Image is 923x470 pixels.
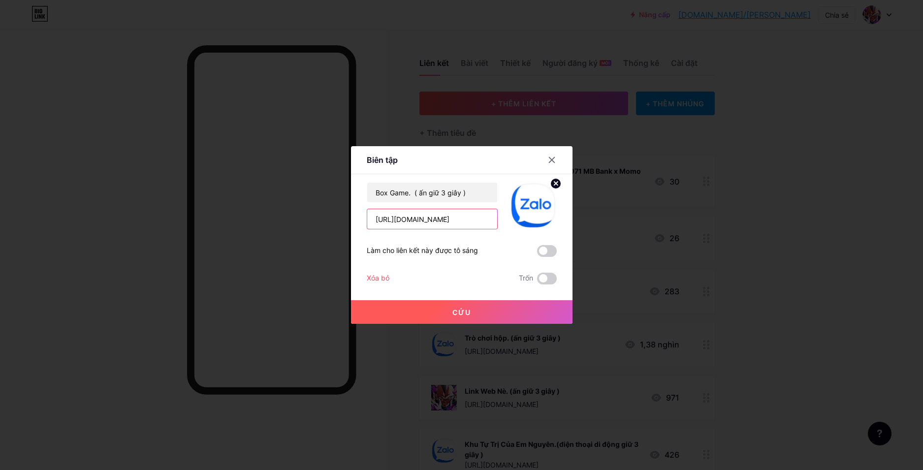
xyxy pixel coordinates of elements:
font: Trốn [519,274,533,282]
input: URL [367,209,497,229]
font: Làm cho liên kết này được tô sáng [367,246,478,254]
input: Tiêu đề [367,183,497,202]
font: Cứu [452,308,471,316]
font: Xóa bỏ [367,274,389,282]
img: liên kết_hình thu nhỏ [509,182,557,229]
button: Cứu [351,300,573,324]
font: Biên tập [367,155,398,165]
